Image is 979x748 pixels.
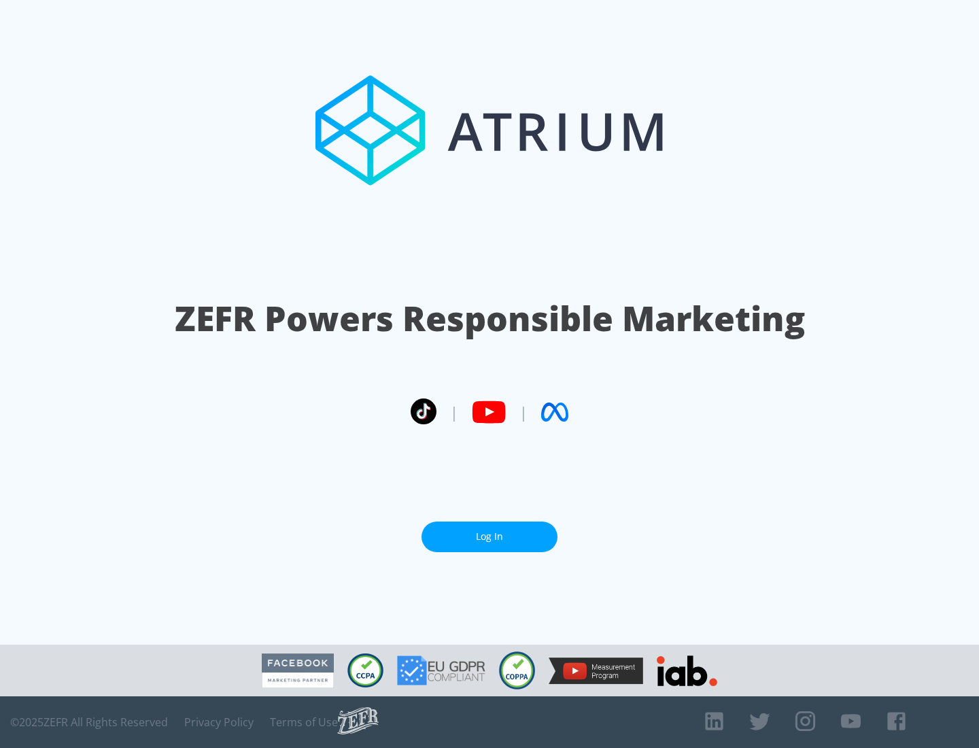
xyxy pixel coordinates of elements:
img: CCPA Compliant [347,653,383,687]
span: | [450,402,458,422]
img: COPPA Compliant [499,651,535,690]
h1: ZEFR Powers Responsible Marketing [175,295,805,342]
img: IAB [657,656,717,686]
a: Terms of Use [270,715,338,729]
img: YouTube Measurement Program [549,658,643,684]
a: Log In [422,522,557,552]
span: © 2025 ZEFR All Rights Reserved [10,715,168,729]
img: GDPR Compliant [397,656,485,685]
a: Privacy Policy [184,715,254,729]
img: Facebook Marketing Partner [262,653,334,688]
span: | [519,402,528,422]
